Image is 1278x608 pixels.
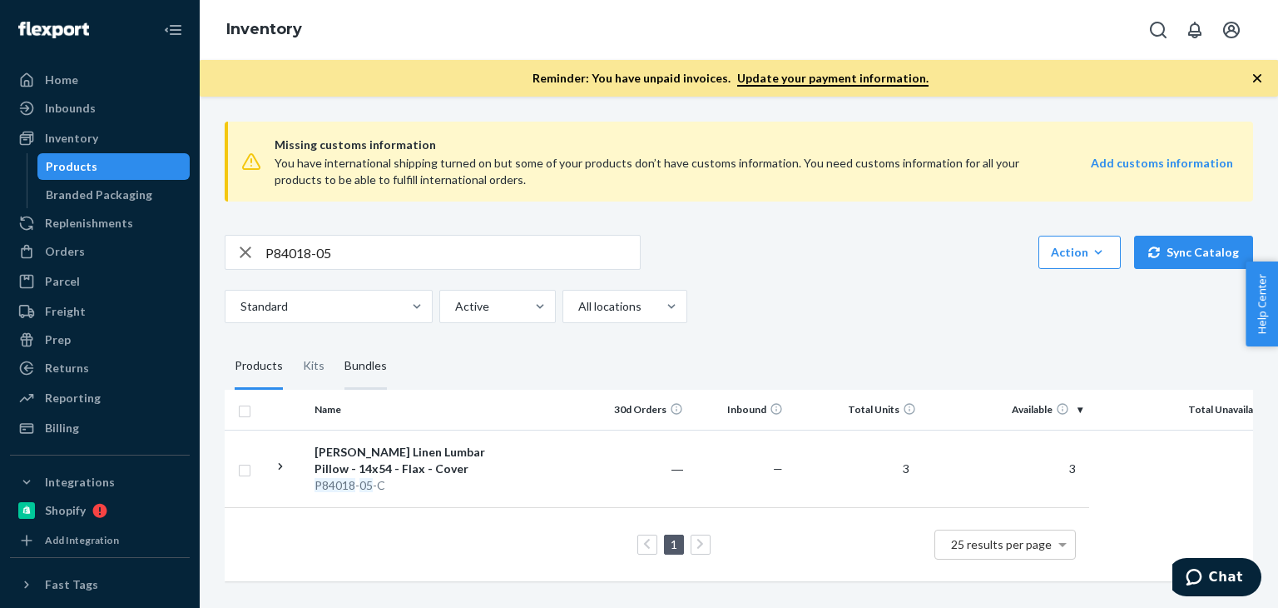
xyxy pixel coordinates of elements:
[453,298,455,315] input: Active
[315,478,355,492] em: P84018
[45,331,71,348] div: Prep
[45,420,79,436] div: Billing
[45,576,98,593] div: Fast Tags
[1038,236,1121,269] button: Action
[590,390,690,430] th: 30d Orders
[951,537,1052,551] span: 25 results per page
[45,474,115,491] div: Integrations
[213,6,315,54] ol: breadcrumbs
[46,158,97,175] div: Products
[1142,13,1175,47] button: Open Search Box
[667,537,681,551] a: Page 1 is your current page
[773,461,783,476] span: —
[359,478,373,492] em: 05
[303,343,324,390] div: Kits
[590,430,690,507] td: ―
[10,326,190,353] a: Prep
[235,343,283,390] div: Products
[790,390,923,430] th: Total Units
[1063,461,1082,476] span: 3
[10,268,190,295] a: Parcel
[1246,262,1278,346] button: Help Center
[344,343,387,390] div: Bundles
[45,243,85,260] div: Orders
[1178,13,1211,47] button: Open notifications
[10,95,190,122] a: Inbounds
[532,70,929,87] p: Reminder: You have unpaid invoices.
[45,130,98,147] div: Inventory
[1051,244,1108,261] div: Action
[18,22,89,38] img: Flexport logo
[239,298,240,315] input: Standard
[896,461,916,476] span: 3
[275,135,1233,155] span: Missing customs information
[923,390,1089,430] th: Available
[10,531,190,551] a: Add Integration
[45,215,133,232] div: Replenishments
[1091,155,1233,188] a: Add customs information
[1091,156,1233,170] strong: Add customs information
[577,298,578,315] input: All locations
[45,390,101,406] div: Reporting
[37,153,191,180] a: Products
[10,385,190,411] a: Reporting
[690,390,790,430] th: Inbound
[45,100,96,117] div: Inbounds
[10,67,190,93] a: Home
[10,355,190,381] a: Returns
[156,13,190,47] button: Close Navigation
[1134,236,1253,269] button: Sync Catalog
[1215,13,1248,47] button: Open account menu
[46,187,152,203] div: Branded Packaging
[10,125,190,152] a: Inventory
[10,210,190,237] a: Replenishments
[10,497,190,524] a: Shopify
[275,155,1042,188] div: You have international shipping turned on but some of your products don’t have customs informatio...
[37,182,191,208] a: Branded Packaging
[265,236,640,269] input: Search inventory by name or sku
[10,238,190,265] a: Orders
[45,533,119,547] div: Add Integration
[226,20,302,38] a: Inventory
[315,444,488,477] div: [PERSON_NAME] Linen Lumbar Pillow - 14x54 - Flax - Cover
[737,71,929,87] a: Update your payment information.
[10,571,190,598] button: Fast Tags
[10,415,190,441] a: Billing
[45,303,86,320] div: Freight
[10,469,190,496] button: Integrations
[45,72,78,88] div: Home
[45,502,86,519] div: Shopify
[308,390,495,430] th: Name
[10,298,190,325] a: Freight
[45,360,89,376] div: Returns
[1172,558,1261,600] iframe: Opens a widget where you can chat to one of our agents
[45,273,80,290] div: Parcel
[315,477,488,494] div: - -C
